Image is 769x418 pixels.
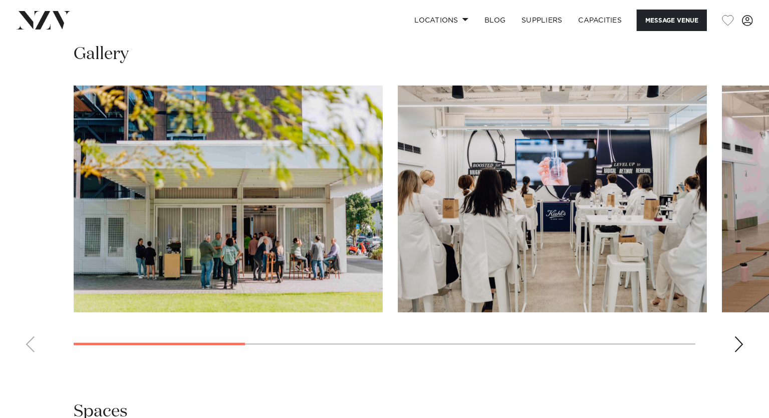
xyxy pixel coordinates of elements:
a: SUPPLIERS [514,10,570,31]
button: Message Venue [637,10,707,31]
h2: Gallery [74,43,129,66]
swiper-slide: 1 / 7 [74,86,383,312]
swiper-slide: 2 / 7 [398,86,707,312]
a: Capacities [571,10,630,31]
a: BLOG [476,10,514,31]
img: nzv-logo.png [16,11,71,29]
a: Locations [406,10,476,31]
